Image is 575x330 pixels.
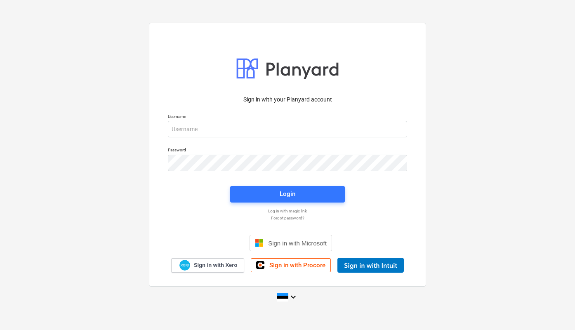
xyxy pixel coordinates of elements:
p: Password [168,147,407,154]
button: Login [230,186,345,203]
i: keyboard_arrow_down [288,292,298,302]
a: Sign in with Xero [171,258,245,273]
a: Forgot password? [164,215,411,221]
p: Username [168,114,407,121]
img: Xero logo [179,260,190,271]
input: Username [168,121,407,137]
a: Log in with magic link [164,208,411,214]
p: Sign in with your Planyard account [168,95,407,104]
span: Sign in with Xero [194,262,237,269]
a: Sign in with Procore [251,258,331,272]
span: Sign in with Microsoft [268,240,327,247]
img: Microsoft logo [255,239,263,247]
span: Sign in with Procore [269,262,325,269]
div: Login [280,189,295,199]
